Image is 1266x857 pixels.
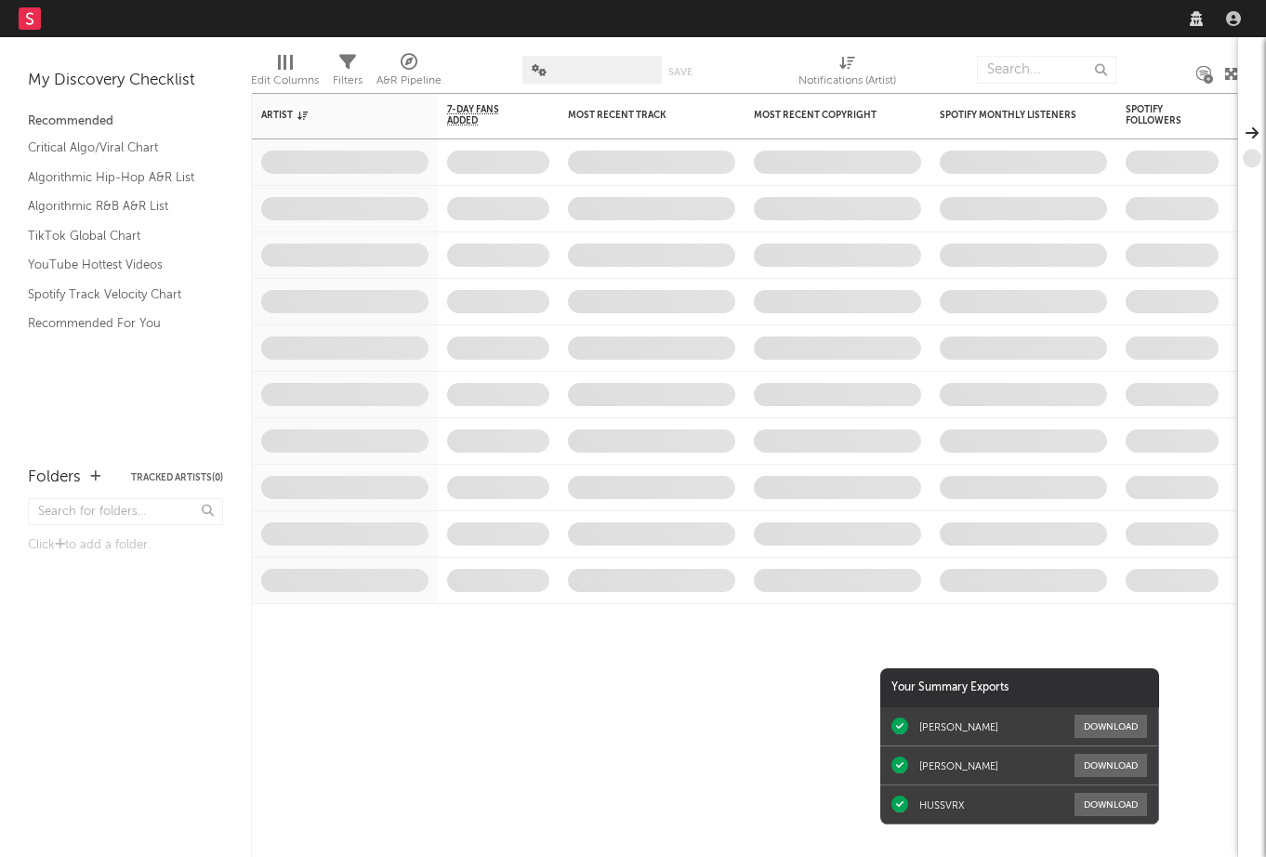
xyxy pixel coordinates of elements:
[1126,104,1191,126] div: Spotify Followers
[880,668,1159,707] div: Your Summary Exports
[333,70,363,92] div: Filters
[1075,715,1147,738] button: Download
[977,56,1116,84] input: Search...
[919,759,998,772] div: [PERSON_NAME]
[376,46,442,100] div: A&R Pipeline
[131,473,223,482] button: Tracked Artists(0)
[251,46,319,100] div: Edit Columns
[28,534,223,557] div: Click to add a folder.
[28,111,223,133] div: Recommended
[28,284,204,305] a: Spotify Track Velocity Chart
[28,226,204,246] a: TikTok Global Chart
[798,46,896,100] div: Notifications (Artist)
[28,467,81,489] div: Folders
[940,110,1079,121] div: Spotify Monthly Listeners
[333,46,363,100] div: Filters
[28,313,204,334] a: Recommended For You
[251,70,319,92] div: Edit Columns
[568,110,707,121] div: Most Recent Track
[754,110,893,121] div: Most Recent Copyright
[376,70,442,92] div: A&R Pipeline
[28,167,204,188] a: Algorithmic Hip-Hop A&R List
[919,720,998,733] div: [PERSON_NAME]
[798,70,896,92] div: Notifications (Artist)
[28,498,223,525] input: Search for folders...
[1075,793,1147,816] button: Download
[668,67,692,77] button: Save
[919,798,965,811] div: HUSSVRX
[261,110,401,121] div: Artist
[1075,754,1147,777] button: Download
[28,138,204,158] a: Critical Algo/Viral Chart
[28,70,223,92] div: My Discovery Checklist
[447,104,521,126] span: 7-Day Fans Added
[28,196,204,217] a: Algorithmic R&B A&R List
[28,255,204,275] a: YouTube Hottest Videos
